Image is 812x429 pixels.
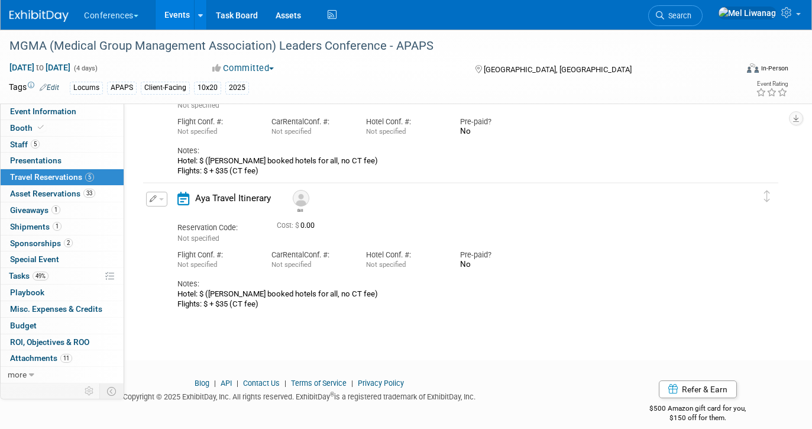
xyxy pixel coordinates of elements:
[9,389,589,402] div: Copyright © 2025 ExhibitDay, Inc. All rights reserved. ExhibitDay is a registered trademark of Ex...
[195,193,271,204] span: Aya Travel Itinerary
[177,146,726,156] div: Notes:
[1,236,124,251] a: Sponsorships2
[208,62,279,75] button: Committed
[1,120,124,136] a: Booth
[1,251,124,267] a: Special Event
[283,250,304,259] span: Rental
[1,334,124,350] a: ROI, Objectives & ROO
[195,379,209,388] a: Blog
[40,83,59,92] a: Edit
[10,288,44,297] span: Playbook
[10,123,46,133] span: Booth
[177,156,726,176] div: Hotel: $ ([PERSON_NAME] booked hotels for all, no CT fee) Flights: $ + $35 (CT fee)
[607,396,788,423] div: $500 Amazon gift card for you,
[1,219,124,235] a: Shipments1
[648,5,703,26] a: Search
[60,354,72,363] span: 11
[10,205,60,215] span: Giveaways
[484,65,632,74] span: [GEOGRAPHIC_DATA], [GEOGRAPHIC_DATA]
[1,350,124,366] a: Attachments11
[1,153,124,169] a: Presentations
[1,268,124,284] a: Tasks49%
[177,279,726,289] div: Notes:
[1,202,124,218] a: Giveaways1
[177,192,189,205] i: Aya Travel Itinerary
[243,379,280,388] a: Contact Us
[107,82,137,94] div: APAPS
[225,82,249,94] div: 2025
[1,104,124,120] a: Event Information
[1,137,124,153] a: Staff5
[761,64,788,73] div: In-Person
[10,156,62,165] span: Presentations
[607,413,788,423] div: $150 off for them.
[10,140,40,149] span: Staff
[1,318,124,334] a: Budget
[460,260,471,269] span: No
[366,260,406,269] span: Not specified
[1,285,124,301] a: Playbook
[1,186,124,202] a: Asset Reservations33
[100,383,124,399] td: Toggle Event Tabs
[366,250,442,260] div: Hotel Conf. #:
[211,379,219,388] span: |
[9,81,59,95] td: Tags
[194,82,221,94] div: 10x20
[31,140,40,149] span: 5
[10,254,59,264] span: Special Event
[283,117,304,126] span: Rental
[764,191,770,202] i: Click and drag to move item
[1,301,124,317] a: Misc. Expenses & Credits
[10,222,62,231] span: Shipments
[5,36,722,57] div: MGMA (Medical Group Management Association) Leaders Conference - APAPS
[34,63,46,72] span: to
[271,260,311,269] span: Not specified
[79,383,100,399] td: Personalize Event Tab Strip
[9,271,48,280] span: Tasks
[1,367,124,383] a: more
[10,238,73,248] span: Sponsorships
[221,379,232,388] a: API
[10,189,95,198] span: Asset Reservations
[177,222,259,233] div: Reservation Code:
[10,353,72,363] span: Attachments
[348,379,356,388] span: |
[460,127,471,136] span: No
[10,304,102,314] span: Misc. Expenses & Credits
[9,10,69,22] img: ExhibitDay
[282,379,289,388] span: |
[330,391,334,398] sup: ®
[358,379,404,388] a: Privacy Policy
[659,380,737,398] a: Refer & Earn
[366,117,442,127] div: Hotel Conf. #:
[293,207,308,213] div: Bill Kowske
[271,250,348,260] div: Car Conf. #:
[73,64,98,72] span: (4 days)
[177,289,726,309] div: Hotel: $ ([PERSON_NAME] booked hotels for all, no CT fee) Flights: $ + $35 (CT fee)
[673,62,788,79] div: Event Format
[10,321,37,330] span: Budget
[70,82,103,94] div: Locums
[271,117,348,127] div: Car Conf. #:
[277,221,319,230] span: 0.00
[177,101,219,109] span: Not specified
[85,173,94,182] span: 5
[83,189,95,198] span: 33
[9,62,71,73] span: [DATE] [DATE]
[271,127,311,136] span: Not specified
[8,370,27,379] span: more
[51,205,60,214] span: 1
[38,124,44,131] i: Booth reservation complete
[277,221,300,230] span: Cost: $
[141,82,190,94] div: Client-Facing
[718,7,777,20] img: Mel Liwanag
[10,172,94,182] span: Travel Reservations
[10,337,89,347] span: ROI, Objectives & ROO
[64,238,73,247] span: 2
[177,260,217,269] span: Not specified
[33,272,48,280] span: 49%
[291,379,347,388] a: Terms of Service
[177,117,254,127] div: Flight Conf. #:
[177,127,217,136] span: Not specified
[747,63,759,73] img: Format-Inperson.png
